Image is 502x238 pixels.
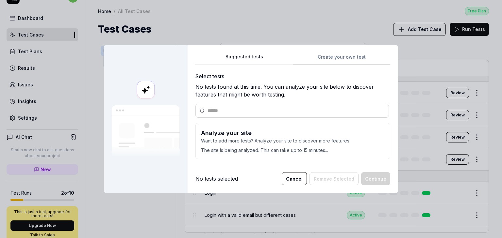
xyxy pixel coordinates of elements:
button: Cancel [282,172,307,185]
button: Create your own test [293,53,390,65]
img: Our AI scans your site and suggests things to test [112,105,180,157]
h3: Analyze your site [201,128,385,137]
div: Select tests [195,72,390,80]
button: Remove Selected [310,172,359,185]
p: Want to add more tests? Analyze your site to discover more features. [201,137,385,144]
div: No tests found at this time. You can analyze your site below to discover features that might be w... [195,83,390,98]
button: Suggested tests [195,53,293,65]
button: Continue [361,172,390,185]
div: No tests selected [195,175,238,183]
p: The site is being analyzed. This can take up to 15 minutes... [201,144,385,154]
